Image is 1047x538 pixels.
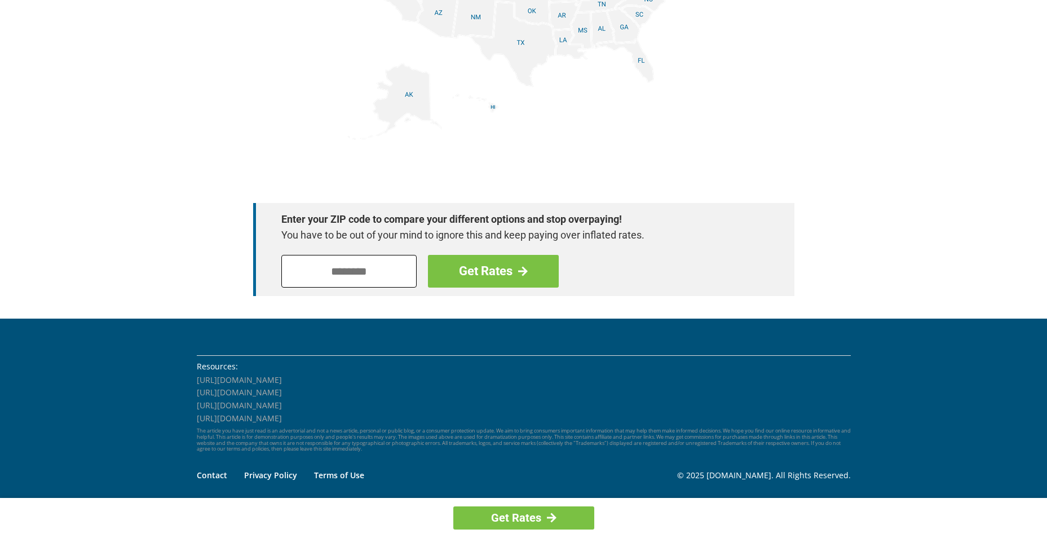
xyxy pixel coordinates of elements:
[244,470,297,480] a: Privacy Policy
[197,470,227,480] a: Contact
[197,374,282,385] a: [URL][DOMAIN_NAME]
[281,211,755,227] strong: Enter your ZIP code to compare your different options and stop overpaying!
[314,470,364,480] a: Terms of Use
[197,360,851,373] li: Resources:
[197,387,282,398] a: [URL][DOMAIN_NAME]
[677,469,851,482] p: © 2025 [DOMAIN_NAME]. All Rights Reserved.
[281,227,755,243] p: You have to be out of your mind to ignore this and keep paying over inflated rates.
[197,413,282,424] a: [URL][DOMAIN_NAME]
[197,400,282,411] a: [URL][DOMAIN_NAME]
[428,255,559,288] a: Get Rates
[453,506,594,530] a: Get Rates
[197,428,851,452] p: The article you have just read is an advertorial and not a news article, personal or public blog,...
